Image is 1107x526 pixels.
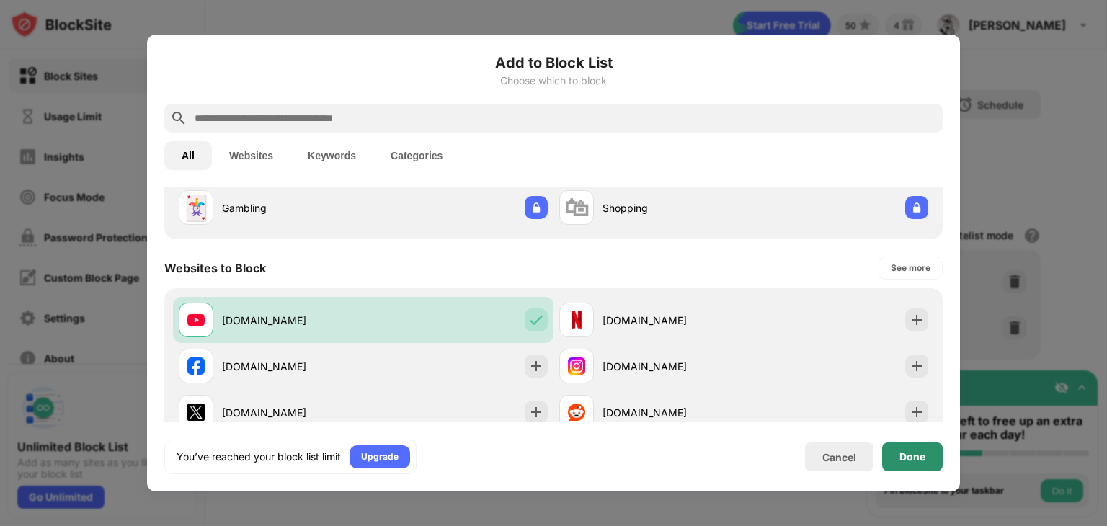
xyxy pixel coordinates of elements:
div: 🃏 [181,193,211,223]
button: Categories [373,141,460,170]
img: favicons [568,311,585,329]
div: Gambling [222,200,363,215]
div: [DOMAIN_NAME] [222,359,363,374]
div: [DOMAIN_NAME] [603,359,744,374]
div: [DOMAIN_NAME] [603,405,744,420]
div: Shopping [603,200,744,215]
div: [DOMAIN_NAME] [603,313,744,328]
img: favicons [568,404,585,421]
div: See more [891,261,930,275]
div: Choose which to block [164,75,943,86]
img: favicons [187,404,205,421]
img: favicons [187,357,205,375]
img: favicons [187,311,205,329]
div: Cancel [822,451,856,463]
h6: Add to Block List [164,52,943,73]
img: search.svg [170,110,187,127]
button: Keywords [290,141,373,170]
img: favicons [568,357,585,375]
button: Websites [212,141,290,170]
div: Upgrade [361,450,399,464]
div: You’ve reached your block list limit [177,450,341,464]
button: All [164,141,212,170]
div: Done [899,451,925,463]
div: Websites to Block [164,261,266,275]
div: [DOMAIN_NAME] [222,313,363,328]
div: [DOMAIN_NAME] [222,405,363,420]
div: 🛍 [564,193,589,223]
